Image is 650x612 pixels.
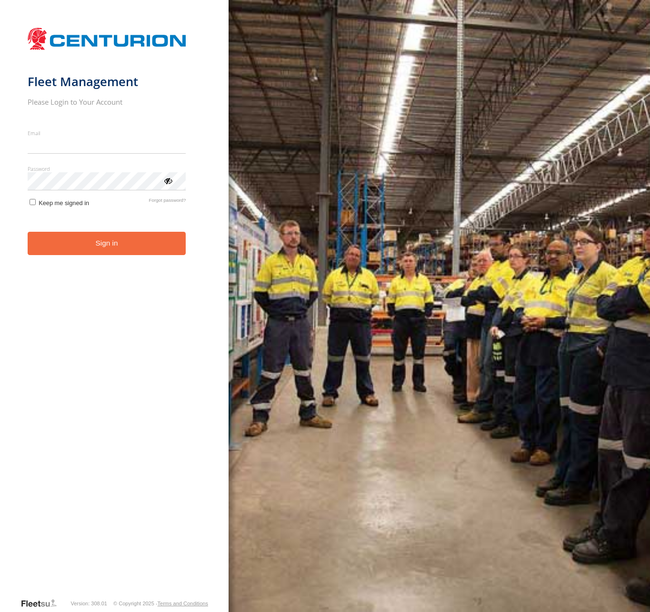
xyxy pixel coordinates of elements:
[163,176,172,185] div: ViewPassword
[149,197,186,207] a: Forgot password?
[28,23,201,598] form: main
[28,74,186,89] h1: Fleet Management
[30,199,36,205] input: Keep me signed in
[113,601,208,606] div: © Copyright 2025 -
[71,601,107,606] div: Version: 308.01
[39,199,89,207] span: Keep me signed in
[28,232,186,255] button: Sign in
[158,601,208,606] a: Terms and Conditions
[20,599,64,608] a: Visit our Website
[28,129,186,137] label: Email
[28,97,186,107] h2: Please Login to Your Account
[28,27,186,51] img: Centurion Transport
[28,165,186,172] label: Password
